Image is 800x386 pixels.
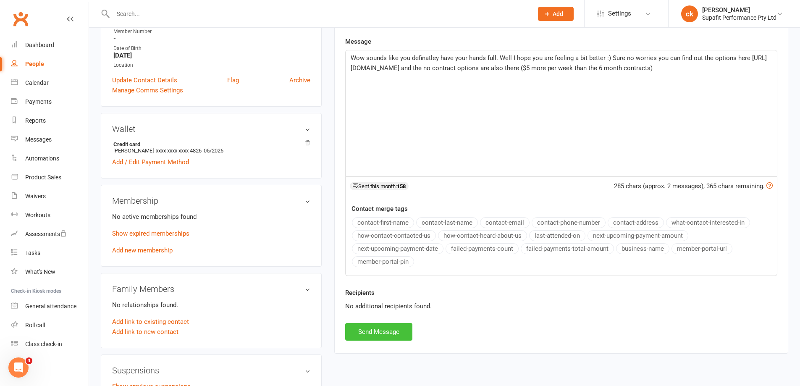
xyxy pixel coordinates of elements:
[11,168,89,187] a: Product Sales
[11,130,89,149] a: Messages
[11,206,89,225] a: Workouts
[113,52,310,59] strong: [DATE]
[112,140,310,155] li: [PERSON_NAME]
[10,8,31,29] a: Clubworx
[25,155,59,162] div: Automations
[112,366,310,375] h3: Suspensions
[25,60,44,67] div: People
[113,45,310,53] div: Date of Birth
[351,204,408,214] label: Contact merge tags
[416,217,478,228] button: contact-last-name
[480,217,530,228] button: contact-email
[112,196,310,205] h3: Membership
[345,288,375,298] label: Recipients
[11,187,89,206] a: Waivers
[112,157,189,167] a: Add / Edit Payment Method
[112,327,178,337] a: Add link to new contact
[588,230,688,241] button: next-upcoming-payment-amount
[25,322,45,328] div: Roll call
[113,28,310,36] div: Member Number
[25,79,49,86] div: Calendar
[112,212,310,222] p: No active memberships found
[608,4,631,23] span: Settings
[227,75,239,85] a: Flag
[112,284,310,294] h3: Family Members
[25,174,61,181] div: Product Sales
[25,42,54,48] div: Dashboard
[11,225,89,244] a: Assessments
[25,249,40,256] div: Tasks
[11,297,89,316] a: General attendance kiosk mode
[538,7,574,21] button: Add
[11,36,89,55] a: Dashboard
[112,75,177,85] a: Update Contact Details
[352,243,443,254] button: next-upcoming-payment-date
[113,61,310,69] div: Location
[532,217,606,228] button: contact-phone-number
[25,268,55,275] div: What's New
[289,75,310,85] a: Archive
[25,98,52,105] div: Payments
[11,74,89,92] a: Calendar
[345,37,371,47] label: Message
[204,147,223,154] span: 05/2026
[25,231,67,237] div: Assessments
[113,141,306,147] strong: Credit card
[352,230,436,241] button: how-contact-contacted-us
[25,193,46,200] div: Waivers
[25,136,52,143] div: Messages
[397,183,406,189] strong: 158
[11,335,89,354] a: Class kiosk mode
[553,11,563,17] span: Add
[608,217,664,228] button: contact-address
[11,263,89,281] a: What's New
[8,357,29,378] iframe: Intercom live chat
[11,316,89,335] a: Roll call
[112,230,189,237] a: Show expired memberships
[11,149,89,168] a: Automations
[438,230,527,241] button: how-contact-heard-about-us
[614,181,773,191] div: 285 chars (approx. 2 messages), 365 chars remaining.
[112,247,173,254] a: Add new membership
[110,8,527,20] input: Search...
[521,243,614,254] button: failed-payments-total-amount
[26,357,32,364] span: 4
[25,303,76,310] div: General attendance
[112,85,183,95] a: Manage Comms Settings
[616,243,669,254] button: business-name
[113,35,310,42] strong: -
[25,341,62,347] div: Class check-in
[11,55,89,74] a: People
[351,54,767,72] span: Wow sounds like you definatley have your hands full. Well I hope you are feeling a bit better :) ...
[681,5,698,22] div: ck
[25,212,50,218] div: Workouts
[352,217,414,228] button: contact-first-name
[446,243,519,254] button: failed-payments-count
[345,301,777,311] div: No additional recipients found.
[702,6,776,14] div: [PERSON_NAME]
[702,14,776,21] div: Supafit Performance Pty Ltd
[671,243,732,254] button: member-portal-url
[25,117,46,124] div: Reports
[112,317,189,327] a: Add link to existing contact
[112,124,310,134] h3: Wallet
[352,256,414,267] button: member-portal-pin
[112,300,310,310] p: No relationships found.
[666,217,750,228] button: what-contact-interested-in
[529,230,585,241] button: last-attended-on
[345,323,412,341] button: Send Message
[11,244,89,263] a: Tasks
[350,182,409,190] div: Sent this month:
[156,147,202,154] span: xxxx xxxx xxxx 4826
[11,111,89,130] a: Reports
[11,92,89,111] a: Payments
